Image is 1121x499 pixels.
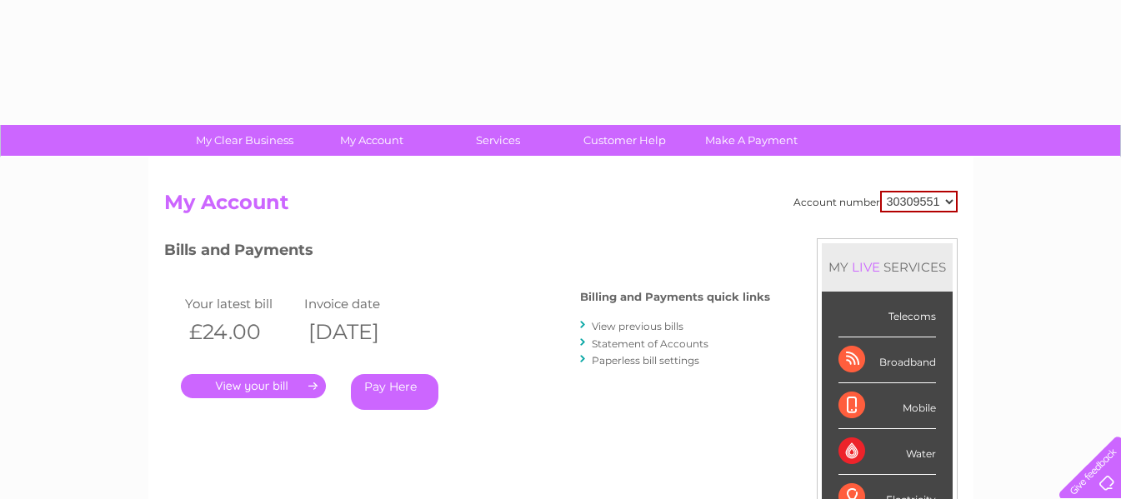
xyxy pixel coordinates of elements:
a: Customer Help [556,125,693,156]
a: My Account [303,125,440,156]
h4: Billing and Payments quick links [580,291,770,303]
a: Services [429,125,567,156]
a: Statement of Accounts [592,337,708,350]
div: LIVE [848,259,883,275]
th: [DATE] [300,315,420,349]
a: . [181,374,326,398]
a: Make A Payment [683,125,820,156]
h2: My Account [164,191,958,222]
a: My Clear Business [176,125,313,156]
a: Paperless bill settings [592,354,699,367]
div: Account number [793,191,958,212]
div: MY SERVICES [822,243,953,291]
div: Broadband [838,337,936,383]
div: Telecoms [838,292,936,337]
th: £24.00 [181,315,301,349]
a: View previous bills [592,320,683,332]
a: Pay Here [351,374,438,410]
td: Invoice date [300,292,420,315]
div: Water [838,429,936,475]
td: Your latest bill [181,292,301,315]
div: Mobile [838,383,936,429]
h3: Bills and Payments [164,238,770,267]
